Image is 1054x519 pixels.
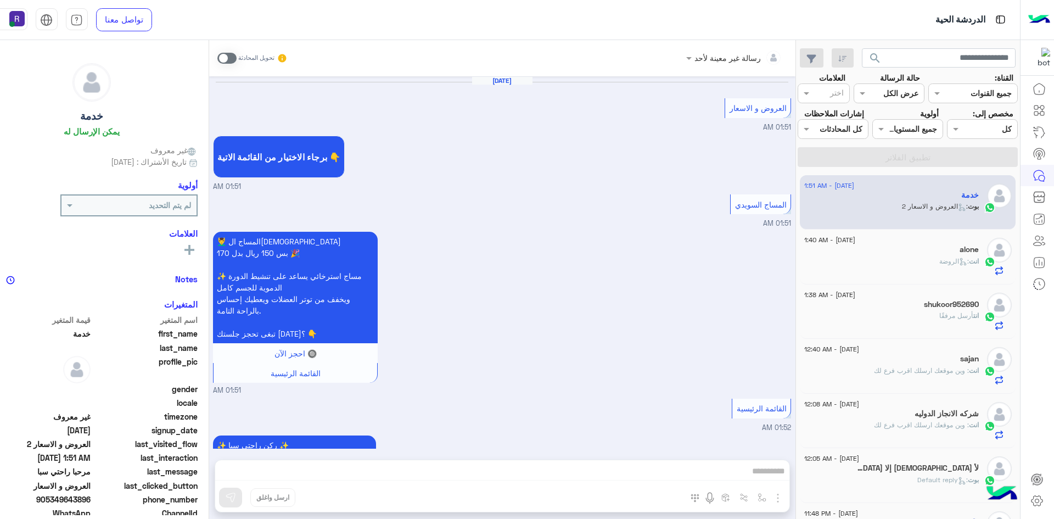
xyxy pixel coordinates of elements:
[917,476,968,484] span: : Default reply
[804,454,859,464] span: [DATE] - 12:05 AM
[238,54,274,63] small: تحويل المحادثة
[93,466,198,477] span: last_message
[935,13,985,27] p: الدردشة الحية
[93,342,198,354] span: last_name
[969,257,979,265] span: انت
[874,366,969,375] span: وين موقعك ارسلك اقرب فرع لك
[93,480,198,492] span: last_clicked_button
[804,344,859,354] span: [DATE] - 12:40 AM
[987,456,1012,481] img: defaultAdmin.png
[93,328,198,339] span: first_name
[804,181,854,191] span: [DATE] - 1:51 AM
[1030,48,1050,68] img: 322853014244696
[969,421,979,429] span: انت
[874,421,969,429] span: وين موقعك ارسلك اقرب فرع لك
[880,72,920,83] label: حالة الرسالة
[111,156,187,168] span: تاريخ الأشتراك : [DATE]
[987,183,1012,208] img: defaultAdmin.png
[93,383,198,395] span: gender
[93,425,198,436] span: signup_date
[987,347,1012,372] img: defaultAdmin.png
[63,356,91,383] img: defaultAdmin.png
[175,274,198,284] h6: Notes
[271,369,321,378] span: القائمة الرئيسية
[80,110,103,122] h5: خدمة
[798,147,1018,167] button: تطبيق الفلاتر
[862,48,889,72] button: search
[960,354,979,364] h5: sajan
[93,507,198,519] span: ChannelId
[213,182,241,192] span: 01:51 AM
[763,219,791,227] span: 01:51 AM
[93,494,198,505] span: phone_number
[987,402,1012,427] img: defaultAdmin.png
[995,72,1013,83] label: القناة:
[762,423,791,432] span: 01:52 AM
[70,14,83,26] img: tab
[213,232,378,343] p: 16/8/2025, 1:51 AM
[66,8,88,31] a: tab
[735,200,787,209] span: المساج السويدي
[9,11,25,26] img: userImage
[472,77,532,85] h6: [DATE]
[939,311,973,320] span: أرسل مرفقًا
[274,349,317,358] span: 🔘 احجز الآن
[213,386,241,396] span: 01:51 AM
[915,409,979,418] h5: شركه الانجاز الدوليه
[96,8,152,31] a: تواصل معنا
[217,152,340,162] span: برجاء الاختيار من القائمة الاتية 👇
[6,276,15,284] img: notes
[987,238,1012,263] img: defaultAdmin.png
[902,202,968,210] span: : العروض و الاسعار 2
[920,108,939,119] label: أولوية
[987,293,1012,317] img: defaultAdmin.png
[93,452,198,464] span: last_interaction
[868,52,882,65] span: search
[93,397,198,409] span: locale
[804,290,855,300] span: [DATE] - 1:38 AM
[968,202,979,210] span: بوت
[40,14,53,26] img: tab
[983,475,1021,514] img: hulul-logo.png
[93,314,198,326] span: اسم المتغير
[984,421,995,432] img: WhatsApp
[164,299,198,309] h6: المتغيرات
[961,191,979,200] h5: خدمة
[973,108,1013,119] label: مخصص إلى:
[150,144,198,156] span: غير معروف
[93,438,198,450] span: last_visited_flow
[178,180,198,190] h6: أولوية
[994,13,1007,26] img: tab
[64,126,120,136] h6: يمكن الإرسال له
[984,366,995,377] img: WhatsApp
[973,311,979,320] span: انت
[804,235,855,245] span: [DATE] - 1:40 AM
[93,411,198,422] span: timezone
[984,202,995,213] img: WhatsApp
[984,256,995,267] img: WhatsApp
[939,257,969,265] span: : الروضة
[924,300,979,309] h5: shukoor952690
[969,366,979,375] span: انت
[856,464,979,473] h5: لأ إله إلا الله
[819,72,845,83] label: العلامات
[804,108,864,119] label: إشارات الملاحظات
[804,399,859,409] span: [DATE] - 12:08 AM
[830,87,845,101] div: اختر
[250,488,295,507] button: ارسل واغلق
[804,509,858,518] span: [DATE] - 11:48 PM
[1028,8,1050,31] img: Logo
[960,245,979,254] h5: alone
[968,476,979,484] span: بوت
[93,356,198,381] span: profile_pic
[763,123,791,131] span: 01:51 AM
[73,64,110,101] img: defaultAdmin.png
[737,404,787,413] span: القائمة الرئيسية
[984,311,995,322] img: WhatsApp
[730,103,787,113] span: العروض و الاسعار
[984,475,995,486] img: WhatsApp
